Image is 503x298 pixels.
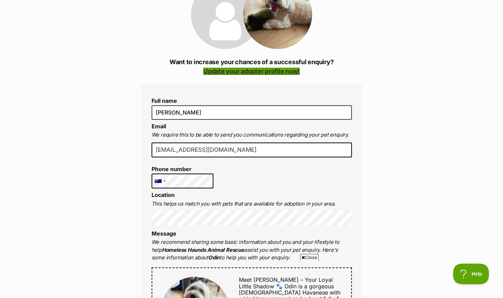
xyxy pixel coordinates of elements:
iframe: Help Scout Beacon - Open [453,264,489,284]
iframe: Advertisement [84,264,419,295]
strong: Odin [208,254,220,261]
label: Email [152,123,166,130]
label: Location [152,191,175,198]
a: Update your adopter profile now! [203,68,300,75]
label: Phone number [152,166,214,172]
p: Want to increase your chances of a successful enquiry? [141,57,362,76]
div: Australia: +61 [152,174,168,188]
label: Message [152,230,176,237]
input: E.g. Jimmy Chew [152,105,352,120]
p: We recommend sharing some basic information about you and your lifestyle to help assist you with ... [152,238,352,262]
label: Full name [152,98,352,104]
p: We require this to be able to send you communications regarding your pet enquiry. [152,131,352,139]
span: Close [300,254,319,261]
p: This helps us match you with pets that are available for adoption in your area. [152,200,352,208]
strong: Homeless Hounds Animal Rescue [162,247,244,253]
